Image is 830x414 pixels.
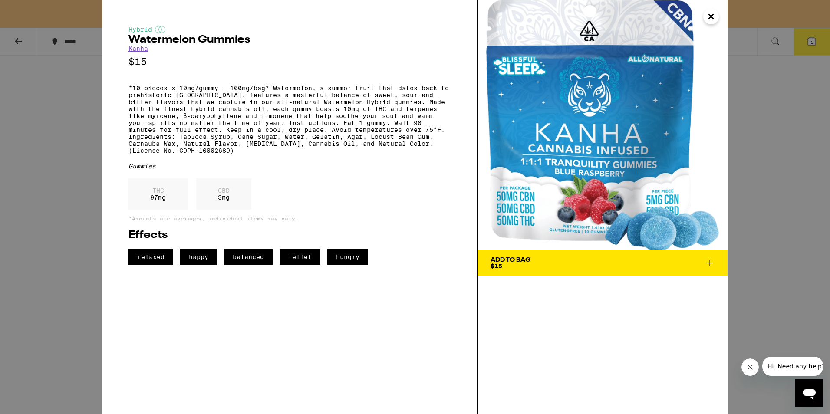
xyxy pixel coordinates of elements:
h2: Effects [128,230,451,240]
p: *10 pieces x 10mg/gummy = 100mg/bag* Watermelon, a summer fruit that dates back to prehistoric [G... [128,85,451,154]
div: Add To Bag [491,257,530,263]
div: 3 mg [196,178,251,210]
span: balanced [224,249,273,265]
span: Hi. Need any help? [5,6,63,13]
a: Kanha [128,45,148,52]
div: Gummies [128,163,451,170]
button: Add To Bag$15 [478,250,728,276]
span: happy [180,249,217,265]
p: *Amounts are averages, individual items may vary. [128,216,451,221]
iframe: Close message [741,358,759,376]
p: $15 [128,56,451,67]
span: $15 [491,263,502,269]
iframe: Button to launch messaging window [795,379,823,407]
div: 97 mg [128,178,188,210]
span: hungry [327,249,368,265]
h2: Watermelon Gummies [128,35,451,45]
span: relaxed [128,249,173,265]
div: Hybrid [128,26,451,33]
iframe: Message from company [762,357,823,376]
p: THC [150,187,166,194]
span: relief [280,249,320,265]
p: CBD [218,187,230,194]
img: hybridColor.svg [155,26,165,33]
button: Close [703,9,719,24]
